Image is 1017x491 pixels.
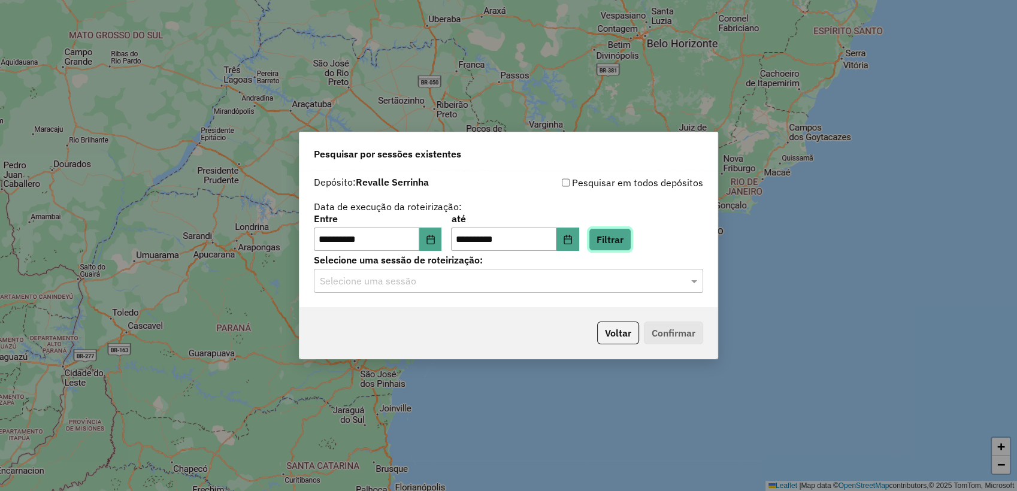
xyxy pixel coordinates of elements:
button: Choose Date [419,228,442,251]
label: Depósito: [314,175,429,189]
label: até [451,211,579,226]
label: Entre [314,211,441,226]
strong: Revalle Serrinha [356,176,429,188]
label: Data de execução da roteirização: [314,199,462,214]
span: Pesquisar por sessões existentes [314,147,461,161]
button: Filtrar [589,228,631,251]
button: Voltar [597,322,639,344]
button: Choose Date [556,228,579,251]
div: Pesquisar em todos depósitos [509,175,703,190]
label: Selecione uma sessão de roteirização: [314,253,703,267]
